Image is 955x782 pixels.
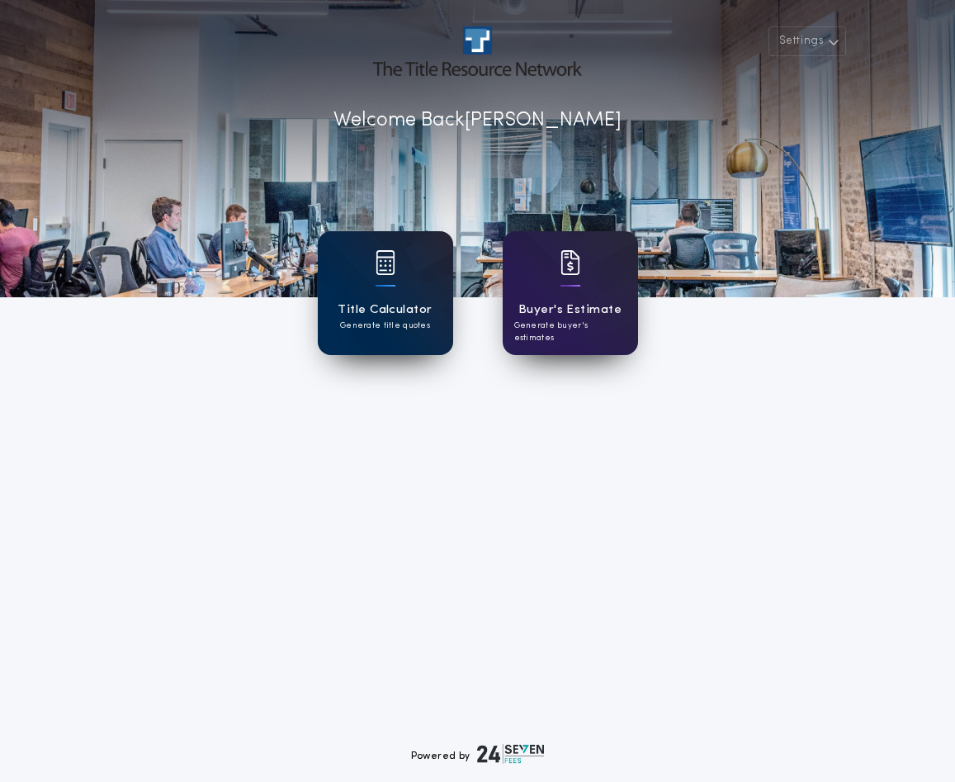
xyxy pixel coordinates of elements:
button: Settings [768,26,846,56]
img: logo [477,744,545,764]
p: Generate title quotes [340,320,430,332]
h1: Buyer's Estimate [518,301,622,320]
img: card icon [560,250,580,275]
h1: Title Calculator [338,301,432,320]
p: Generate buyer's estimates [514,320,626,344]
img: card icon [376,250,395,275]
img: account-logo [373,26,581,76]
a: card iconBuyer's EstimateGenerate buyer's estimates [503,231,638,355]
p: Welcome Back [PERSON_NAME] [333,106,622,135]
div: Powered by [411,744,545,764]
a: card iconTitle CalculatorGenerate title quotes [318,231,453,355]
